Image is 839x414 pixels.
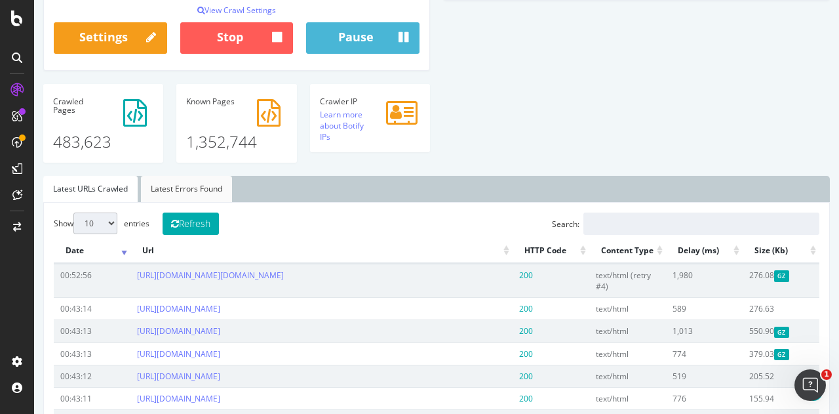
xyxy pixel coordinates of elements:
a: Latest Errors Found [107,176,198,202]
td: 155.94 [709,387,785,409]
a: [URL][DOMAIN_NAME] [103,393,186,404]
th: Delay (ms): activate to sort column ascending [632,238,709,264]
a: [URL][DOMAIN_NAME] [103,348,186,360]
a: Settings [20,22,133,54]
td: 205.52 [709,365,785,387]
span: 200 [485,270,499,281]
td: 00:43:11 [20,387,96,409]
td: 550.90 [709,320,785,342]
input: Search: [549,213,785,235]
td: 00:43:14 [20,297,96,320]
td: 00:43:13 [20,320,96,342]
td: 776 [632,387,709,409]
label: Show entries [20,213,115,234]
p: View Crawl Settings [20,5,385,16]
td: text/html [555,365,632,387]
a: [URL][DOMAIN_NAME][DOMAIN_NAME] [103,270,250,281]
th: Size (Kb): activate to sort column ascending [709,238,785,264]
td: 276.63 [709,297,785,320]
td: text/html (retry #4) [555,264,632,297]
th: Date: activate to sort column ascending [20,238,96,264]
button: Refresh [128,213,185,235]
td: 1,013 [632,320,709,342]
a: [URL][DOMAIN_NAME] [103,325,186,337]
th: Url: activate to sort column ascending [96,238,478,264]
button: Stop [146,22,260,54]
td: 1,980 [632,264,709,297]
td: text/html [555,387,632,409]
a: [URL][DOMAIN_NAME] [103,303,186,314]
td: 379.03 [709,342,785,365]
span: 1 [821,369,832,380]
td: 00:52:56 [20,264,96,297]
iframe: Intercom live chat [794,369,826,401]
th: HTTP Code: activate to sort column ascending [478,238,555,264]
span: Gzipped Content [740,270,755,281]
td: 519 [632,365,709,387]
td: 774 [632,342,709,365]
span: Gzipped Content [740,349,755,360]
td: 589 [632,297,709,320]
td: text/html [555,320,632,342]
td: text/html [555,297,632,320]
p: 483,623 [19,117,119,153]
td: 276.08 [709,264,785,297]
a: [URL][DOMAIN_NAME] [103,371,186,382]
button: Pause [272,22,385,54]
td: text/html [555,342,632,365]
span: Gzipped Content [740,327,755,338]
h4: Pages Known [152,97,252,106]
span: 200 [485,325,499,337]
a: Learn more about Botify IPs [286,109,330,142]
td: 00:43:13 [20,342,96,365]
label: Search: [518,213,785,235]
a: Latest URLs Crawled [9,176,104,202]
h4: Crawler IP [286,97,386,106]
th: Content Type: activate to sort column ascending [555,238,632,264]
span: 200 [485,371,499,382]
span: 200 [485,303,499,314]
span: 200 [485,393,499,404]
span: 200 [485,348,499,360]
td: 00:43:12 [20,365,96,387]
select: Showentries [39,213,83,234]
h4: Pages Crawled [19,97,119,114]
p: 1,352,744 [152,109,252,153]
